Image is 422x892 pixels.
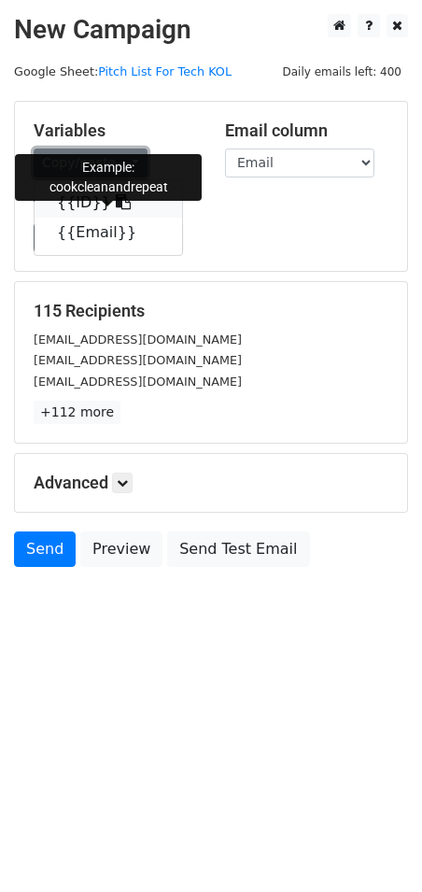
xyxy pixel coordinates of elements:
[225,120,388,141] h5: Email column
[34,120,197,141] h5: Variables
[34,401,120,424] a: +112 more
[34,473,388,493] h5: Advanced
[14,531,76,567] a: Send
[14,64,232,78] small: Google Sheet:
[34,353,242,367] small: [EMAIL_ADDRESS][DOMAIN_NAME]
[329,802,422,892] iframe: Chat Widget
[275,64,408,78] a: Daily emails left: 400
[34,301,388,321] h5: 115 Recipients
[35,218,182,248] a: {{Email}}
[15,154,202,201] div: Example: cookcleanandrepeat
[98,64,232,78] a: Pitch List For Tech KOL
[34,375,242,389] small: [EMAIL_ADDRESS][DOMAIN_NAME]
[34,333,242,347] small: [EMAIL_ADDRESS][DOMAIN_NAME]
[14,14,408,46] h2: New Campaign
[167,531,309,567] a: Send Test Email
[80,531,162,567] a: Preview
[275,62,408,82] span: Daily emails left: 400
